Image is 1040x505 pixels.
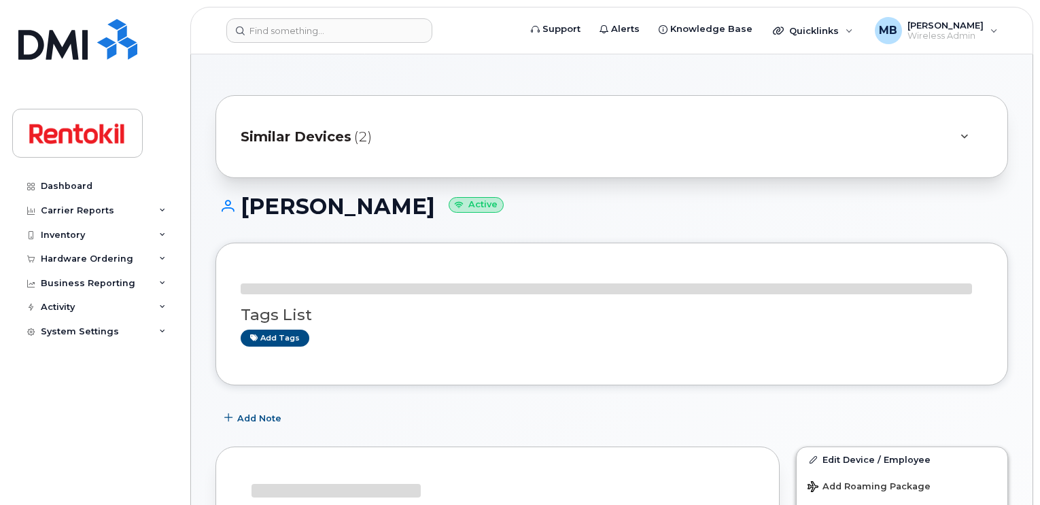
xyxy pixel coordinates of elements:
span: (2) [354,127,372,147]
a: Edit Device / Employee [797,447,1007,472]
h1: [PERSON_NAME] [215,194,1008,218]
button: Add Roaming Package [797,472,1007,500]
h3: Tags List [241,307,983,324]
span: Add Note [237,412,281,425]
span: Add Roaming Package [808,481,931,494]
small: Active [449,197,504,213]
button: Add Note [215,406,293,430]
span: Similar Devices [241,127,351,147]
a: Add tags [241,330,309,347]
